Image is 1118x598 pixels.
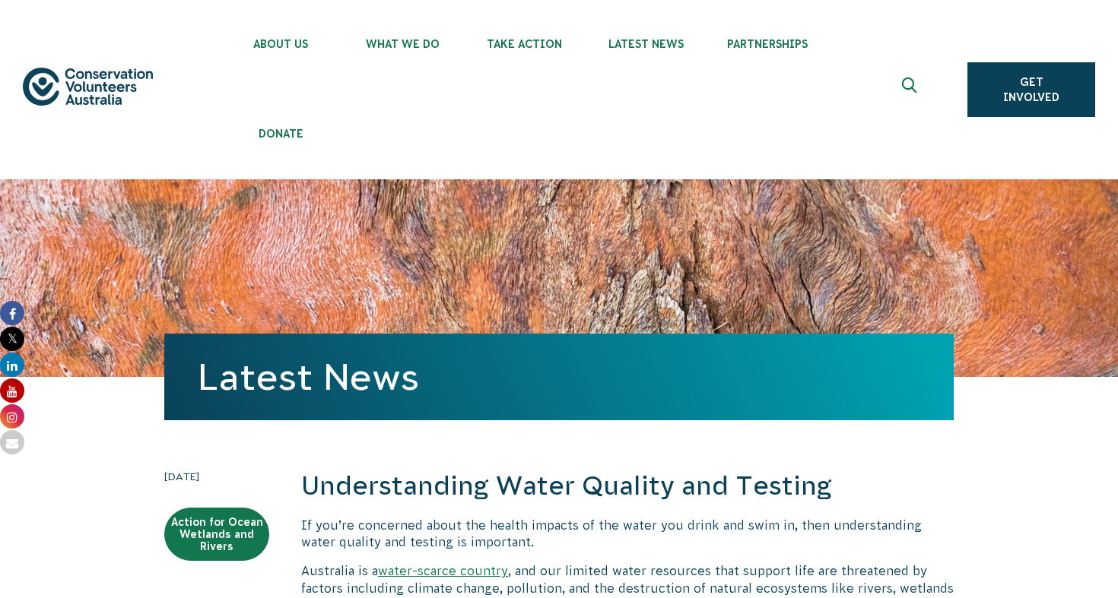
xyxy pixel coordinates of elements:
span: Partnerships [707,38,828,50]
a: Latest News [198,356,419,397]
p: If you’re concerned about the health impacts of the water you drink and swim in, then understandi... [301,517,954,551]
a: Action for Ocean Wetlands and Rivers [164,508,269,561]
h2: Understanding Water Quality and Testing [301,468,954,505]
a: Get Involved [967,62,1095,117]
img: logo.svg [23,68,153,106]
span: Take Action [463,38,585,50]
button: Expand search box Close search box [893,71,929,108]
a: water-scarce country [378,564,508,577]
span: Expand search box [902,78,921,102]
span: About Us [220,38,341,50]
span: What We Do [341,38,463,50]
span: Latest News [585,38,707,50]
span: Donate [220,128,341,140]
time: [DATE] [164,468,269,485]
